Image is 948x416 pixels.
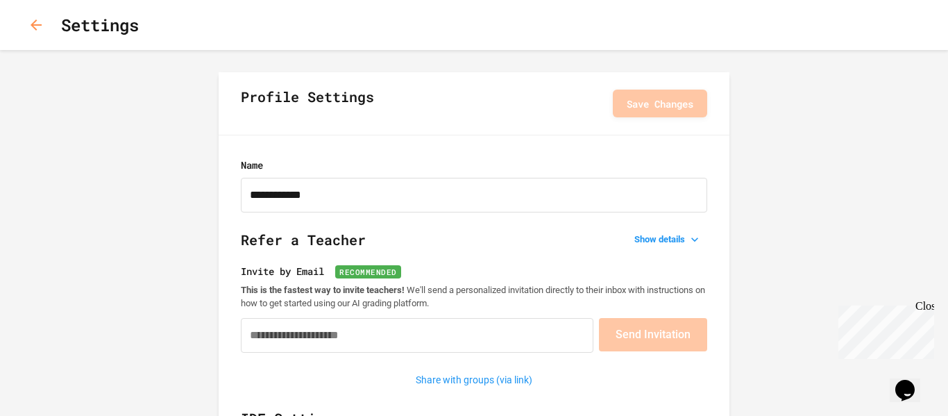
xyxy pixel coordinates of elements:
[241,158,707,172] label: Name
[241,264,707,278] label: Invite by Email
[409,369,539,391] button: Share with groups (via link)
[241,285,405,295] strong: This is the fastest way to invite teachers!
[890,360,934,402] iframe: chat widget
[833,300,934,359] iframe: chat widget
[335,265,401,278] span: Recommended
[6,6,96,88] div: Chat with us now!Close
[599,318,707,351] button: Send Invitation
[629,230,707,249] button: Show details
[61,13,139,38] h1: Settings
[241,86,374,121] h2: Profile Settings
[241,284,707,310] p: We'll send a personalized invitation directly to their inbox with instructions on how to get star...
[241,229,707,264] h2: Refer a Teacher
[613,90,707,117] button: Save Changes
